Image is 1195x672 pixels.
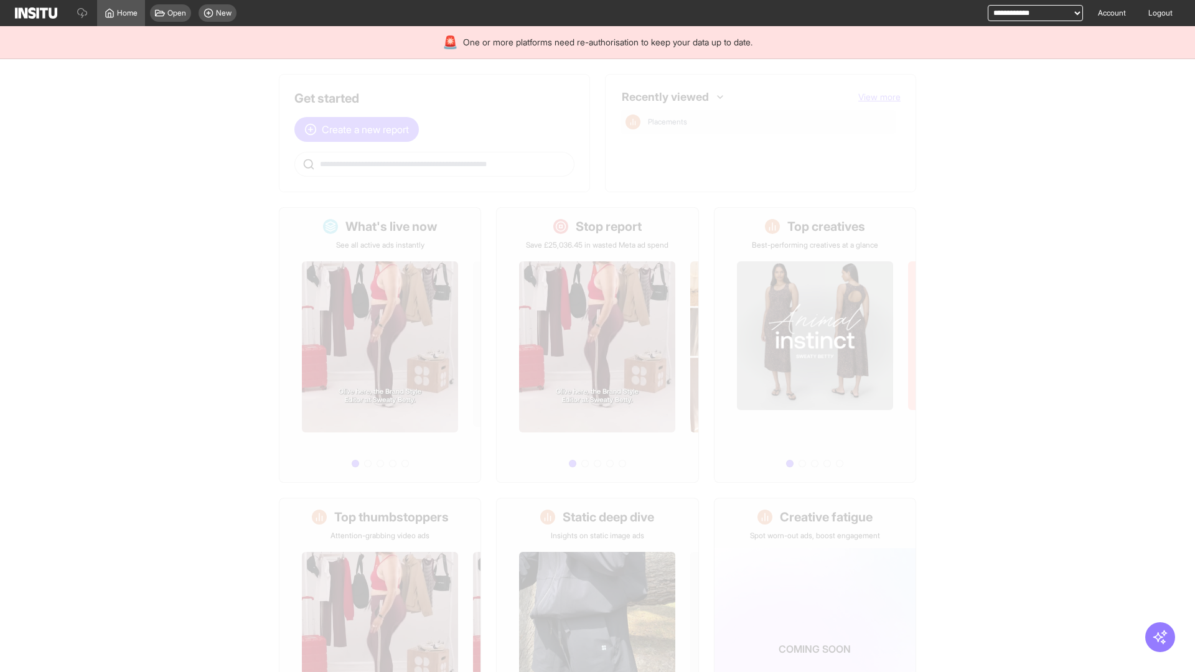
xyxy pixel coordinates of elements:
span: Home [117,8,138,18]
div: 🚨 [443,34,458,51]
span: One or more platforms need re-authorisation to keep your data up to date. [463,36,752,49]
span: Open [167,8,186,18]
span: New [216,8,232,18]
img: Logo [15,7,57,19]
